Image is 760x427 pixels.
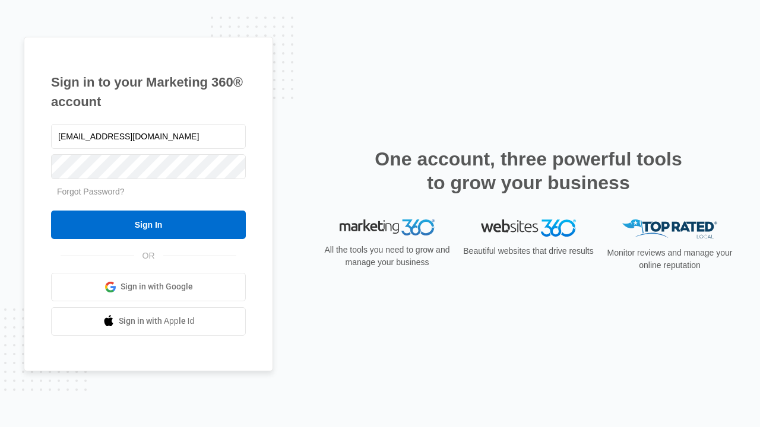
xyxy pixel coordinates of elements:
[371,147,686,195] h2: One account, three powerful tools to grow your business
[462,245,595,257] p: Beautiful websites that drive results
[134,250,163,262] span: OR
[51,72,246,111] h1: Sign in to your Marketing 360® account
[51,124,246,149] input: Email
[51,273,246,301] a: Sign in with Google
[321,244,454,269] p: All the tools you need to grow and manage your business
[57,187,125,196] a: Forgot Password?
[51,307,246,336] a: Sign in with Apple Id
[340,219,435,236] img: Marketing 360
[481,219,576,237] img: Websites 360
[603,247,736,272] p: Monitor reviews and manage your online reputation
[119,315,195,327] span: Sign in with Apple Id
[51,211,246,239] input: Sign In
[622,219,717,239] img: Top Rated Local
[121,281,193,293] span: Sign in with Google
